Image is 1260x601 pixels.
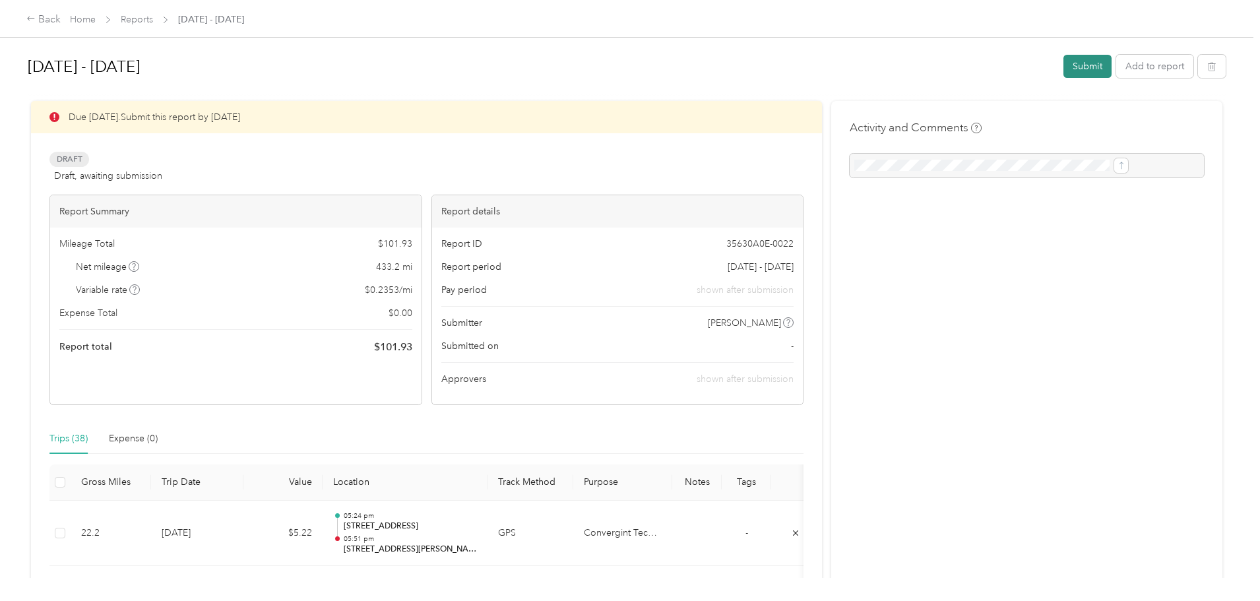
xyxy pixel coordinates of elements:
button: Submit [1063,55,1112,78]
div: Due [DATE]. Submit this report by [DATE] [31,101,822,133]
a: Home [70,14,96,25]
span: Pay period [441,283,487,297]
h4: Activity and Comments [850,119,982,136]
th: Track Method [488,464,573,501]
span: 433.2 mi [376,260,412,274]
span: 35630A0E-0022 [726,237,794,251]
span: - [745,527,748,538]
th: Notes [672,464,722,501]
th: Tags [722,464,771,501]
span: Draft, awaiting submission [54,169,162,183]
span: Mileage Total [59,237,115,251]
span: Report total [59,340,112,354]
span: [PERSON_NAME] [708,316,781,330]
div: Trips (38) [49,431,88,446]
th: Location [323,464,488,501]
iframe: Everlance-gr Chat Button Frame [1186,527,1260,601]
p: [STREET_ADDRESS] [344,521,477,532]
th: Trip Date [151,464,243,501]
a: Reports [121,14,153,25]
div: Back [26,12,61,28]
td: 22.2 [71,501,151,567]
span: Submitter [441,316,482,330]
span: Expense Total [59,306,117,320]
span: Net mileage [76,260,140,274]
span: $ 0.2353 / mi [365,283,412,297]
td: $5.22 [243,501,323,567]
div: Report details [432,195,803,228]
span: Submitted on [441,339,499,353]
td: [DATE] [151,501,243,567]
p: 05:51 pm [344,534,477,544]
p: 01:19 pm [344,577,477,586]
div: Report Summary [50,195,422,228]
span: shown after submission [697,373,794,385]
span: Draft [49,152,89,167]
span: Approvers [441,372,486,386]
span: Variable rate [76,283,141,297]
h1: Sep 1 - 30, 2025 [28,51,1054,82]
td: GPS [488,501,573,567]
span: $ 101.93 [374,339,412,355]
span: [DATE] - [DATE] [728,260,794,274]
span: Report period [441,260,501,274]
p: 05:24 pm [344,511,477,521]
p: [STREET_ADDRESS][PERSON_NAME] [344,544,477,555]
span: Report ID [441,237,482,251]
th: Gross Miles [71,464,151,501]
button: Add to report [1116,55,1193,78]
span: [DATE] - [DATE] [178,13,244,26]
span: $ 101.93 [378,237,412,251]
span: - [791,339,794,353]
th: Purpose [573,464,672,501]
th: Value [243,464,323,501]
span: shown after submission [697,283,794,297]
span: $ 0.00 [389,306,412,320]
div: Expense (0) [109,431,158,446]
td: Convergint Technologies [573,501,672,567]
